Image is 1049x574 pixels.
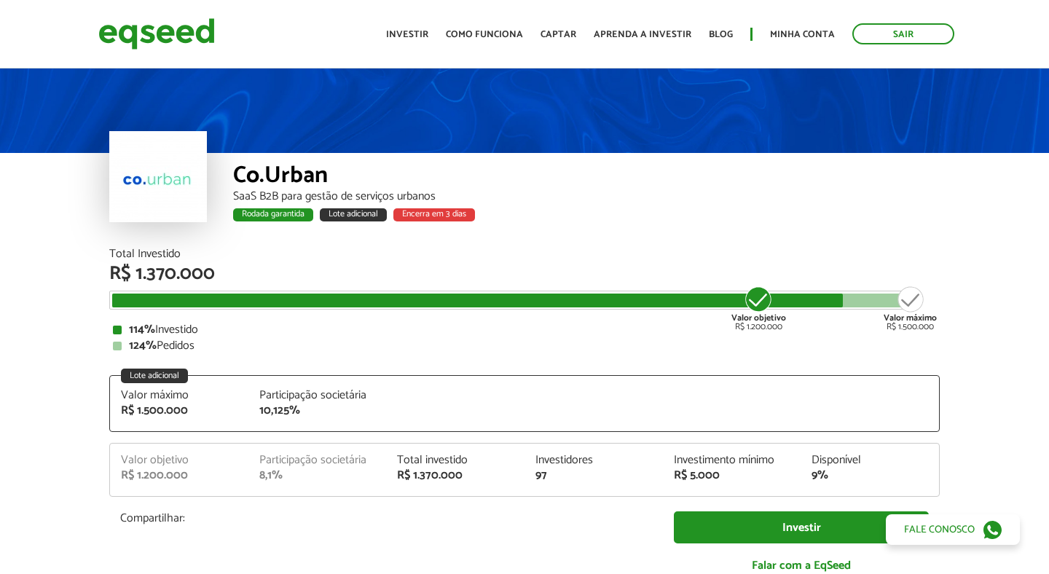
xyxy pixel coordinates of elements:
a: Como funciona [446,30,523,39]
a: Sair [852,23,954,44]
div: Co.Urban [233,164,940,191]
strong: 124% [129,336,157,355]
div: Disponível [812,455,928,466]
div: R$ 1.200.000 [121,470,237,481]
div: Investidores [535,455,652,466]
div: R$ 1.500.000 [121,405,237,417]
div: Total Investido [109,248,940,260]
div: 10,125% [259,405,376,417]
div: R$ 5.000 [674,470,790,481]
a: Fale conosco [886,514,1020,545]
div: SaaS B2B para gestão de serviços urbanos [233,191,940,203]
div: Investido [113,324,936,336]
div: 97 [535,470,652,481]
div: 8,1% [259,470,376,481]
div: Participação societária [259,455,376,466]
div: Lote adicional [320,208,387,221]
a: Minha conta [770,30,835,39]
a: Aprenda a investir [594,30,691,39]
div: 9% [812,470,928,481]
a: Captar [541,30,576,39]
a: Investir [674,511,929,544]
div: Valor objetivo [121,455,237,466]
div: Investimento mínimo [674,455,790,466]
div: Valor máximo [121,390,237,401]
div: Total investido [397,455,514,466]
img: EqSeed [98,15,215,53]
p: Compartilhar: [120,511,652,525]
div: R$ 1.370.000 [109,264,940,283]
a: Investir [386,30,428,39]
div: R$ 1.500.000 [884,285,937,331]
strong: 114% [129,320,155,339]
strong: Valor objetivo [731,311,786,325]
div: Participação societária [259,390,376,401]
div: Pedidos [113,340,936,352]
div: Rodada garantida [233,208,313,221]
a: Blog [709,30,733,39]
strong: Valor máximo [884,311,937,325]
div: Encerra em 3 dias [393,208,475,221]
div: Lote adicional [121,369,188,383]
div: R$ 1.370.000 [397,470,514,481]
div: R$ 1.200.000 [731,285,786,331]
